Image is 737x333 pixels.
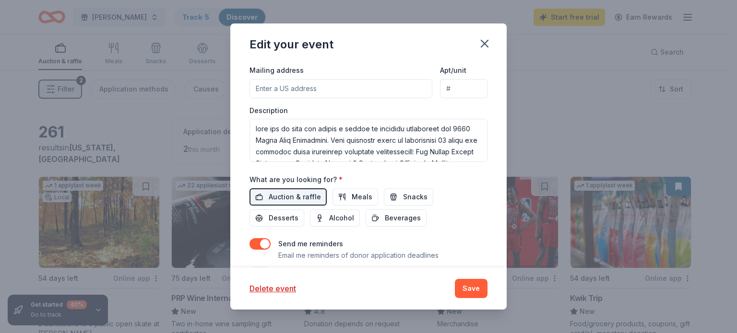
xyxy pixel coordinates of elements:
span: Snacks [403,191,428,203]
span: Beverages [385,212,421,224]
div: Edit your event [250,37,333,52]
span: Alcohol [329,212,354,224]
label: Mailing address [250,66,304,75]
button: Snacks [384,188,433,206]
label: Apt/unit [440,66,466,75]
button: Save [455,279,487,298]
input: Enter a US address [250,79,432,98]
textarea: lore ips do sita con adipis e seddoe te incididu utlaboreet dol 9660 Magna Aliq Enimadmini. Veni ... [250,119,487,162]
button: Delete event [250,283,296,294]
label: Send me reminders [278,240,343,248]
span: Meals [352,191,372,203]
button: Auction & raffle [250,188,327,206]
span: Desserts [269,212,298,224]
input: # [440,79,487,98]
label: Description [250,106,288,115]
label: What are you looking for? [250,175,343,184]
button: Desserts [250,209,304,227]
p: Email me reminders of donor application deadlines [278,250,439,261]
button: Meals [333,188,378,206]
span: Auction & raffle [269,191,321,203]
button: Beverages [366,209,427,227]
button: Alcohol [310,209,360,227]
